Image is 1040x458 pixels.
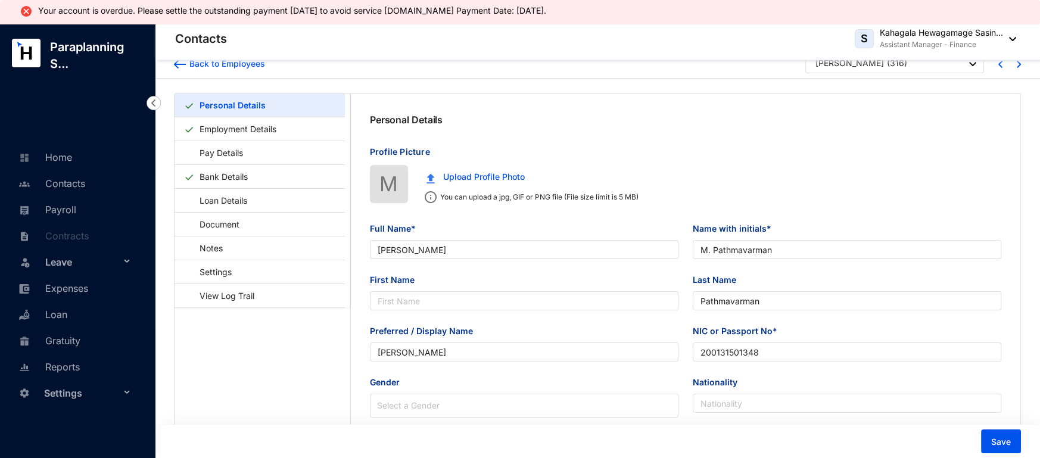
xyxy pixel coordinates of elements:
img: chevron-right-blue.16c49ba0fe93ddb13f341d83a2dbca89.svg [1017,61,1021,68]
a: Expenses [15,282,88,294]
p: Kahagala Hewagamage Sasin... [880,27,1003,39]
a: Payroll [15,204,76,216]
span: S [861,33,868,44]
p: Contacts [175,30,227,47]
label: NIC or Passport No* [693,325,786,338]
label: Gender [370,376,408,389]
p: Assistant Manager - Finance [880,39,1003,51]
img: gratuity-unselected.a8c340787eea3cf492d7.svg [19,336,30,347]
a: Document [184,212,244,236]
p: You can upload a jpg, GIF or PNG file (File size limit is 5 MB) [437,191,639,203]
li: Loan [10,301,141,327]
p: ( 316 ) [887,57,907,72]
input: Name with initials* [693,240,1001,259]
a: Notes [184,236,227,260]
input: Last Name [693,291,1001,310]
img: dropdown-black.8e83cc76930a90b1a4fdb6d089b7bf3a.svg [969,62,976,66]
label: Preferred / Display Name [370,325,481,338]
a: Contacts [15,177,85,189]
img: leave-unselected.2934df6273408c3f84d9.svg [19,256,31,268]
img: nav-icon-left.19a07721e4dec06a274f6d07517f07b7.svg [147,96,161,110]
input: First Name [370,291,678,310]
input: Preferred / Display Name [370,342,678,362]
input: NIC or Passport No* [693,342,1001,362]
img: payroll-unselected.b590312f920e76f0c668.svg [19,205,30,216]
li: Payroll [10,196,141,222]
a: Back to Employees [174,58,265,70]
span: M [379,168,398,200]
a: Home [15,151,72,163]
img: chevron-left-blue.0fda5800d0a05439ff8ddef8047136d5.svg [998,61,1002,68]
div: Back to Employees [186,58,265,70]
button: Save [981,429,1021,453]
a: Personal Details [195,93,270,117]
li: Home [10,144,141,170]
li: Contacts [10,170,141,196]
a: Pay Details [184,141,247,165]
label: Name with initials* [693,222,780,235]
img: arrow-backward-blue.96c47016eac47e06211658234db6edf5.svg [174,60,186,68]
img: home-unselected.a29eae3204392db15eaf.svg [19,152,30,163]
li: Gratuity [10,327,141,353]
img: contract-unselected.99e2b2107c0a7dd48938.svg [19,231,30,242]
img: info.ad751165ce926853d1d36026adaaebbf.svg [425,191,437,203]
img: alert-icon-error.ae2eb8c10aa5e3dc951a89517520af3a.svg [19,4,33,18]
span: Save [991,436,1011,448]
input: Full Name* [370,240,678,259]
p: Profile Picture [370,146,1001,165]
a: View Log Trail [184,283,259,308]
button: Upload Profile Photo [418,165,534,189]
img: loan-unselected.d74d20a04637f2d15ab5.svg [19,310,30,320]
a: Settings [184,260,236,284]
a: Loan Details [184,188,251,213]
label: Nationality [693,376,746,389]
li: Contracts [10,222,141,248]
input: Nationality [693,394,1001,413]
span: Settings [44,381,120,405]
p: Personal Details [370,113,443,127]
a: Gratuity [15,335,80,347]
a: Bank Details [195,164,253,189]
p: Paraplanning S... [41,39,155,72]
img: expense-unselected.2edcf0507c847f3e9e96.svg [19,283,30,294]
li: Your account is overdue. Please settle the outstanding payment [DATE] to avoid service [DOMAIN_NA... [38,6,552,15]
label: First Name [370,273,423,286]
li: Expenses [10,275,141,301]
div: [PERSON_NAME] [815,57,884,69]
a: Loan [15,309,67,320]
label: Full Name* [370,222,424,235]
li: Reports [10,353,141,379]
img: upload.c0f81fc875f389a06f631e1c6d8834da.svg [426,173,435,183]
a: Reports [15,361,80,373]
img: settings-unselected.1febfda315e6e19643a1.svg [19,388,30,398]
label: Last Name [693,273,745,286]
a: Employment Details [195,117,281,141]
a: Contracts [15,230,89,242]
span: Leave [45,250,120,274]
img: report-unselected.e6a6b4230fc7da01f883.svg [19,362,30,373]
span: Upload Profile Photo [443,170,525,183]
img: dropdown-black.8e83cc76930a90b1a4fdb6d089b7bf3a.svg [1003,37,1016,41]
img: people-unselected.118708e94b43a90eceab.svg [19,179,30,189]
